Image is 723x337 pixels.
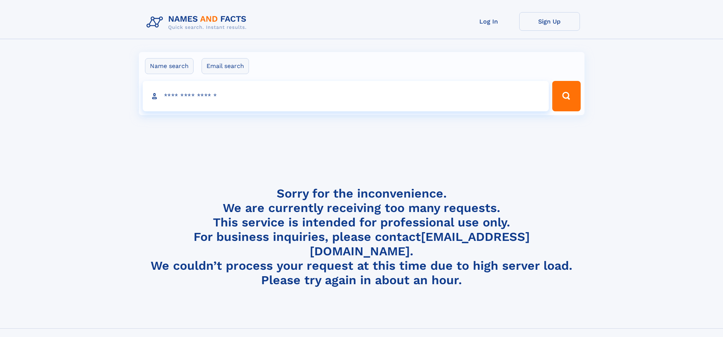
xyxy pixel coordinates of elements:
[202,58,249,74] label: Email search
[143,12,253,33] img: Logo Names and Facts
[143,81,549,111] input: search input
[458,12,519,31] a: Log In
[310,229,530,258] a: [EMAIL_ADDRESS][DOMAIN_NAME]
[552,81,580,111] button: Search Button
[519,12,580,31] a: Sign Up
[143,186,580,288] h4: Sorry for the inconvenience. We are currently receiving too many requests. This service is intend...
[145,58,194,74] label: Name search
